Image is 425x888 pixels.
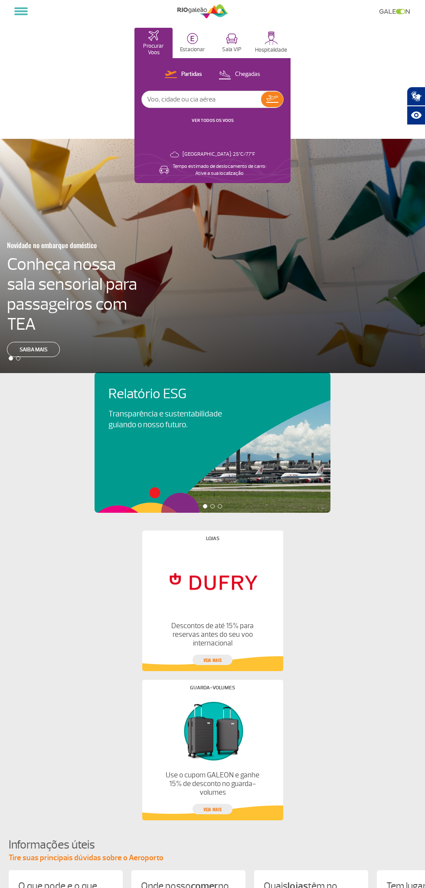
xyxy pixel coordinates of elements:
[252,28,291,58] button: Hospitalidade
[187,33,198,44] img: carParkingHome.svg
[255,47,287,53] p: Hospitalidade
[165,548,260,615] img: Lojas
[148,30,159,41] img: airplaneHomeActive.svg
[212,28,251,58] button: Sala VIP
[222,46,242,53] p: Sala VIP
[407,87,425,106] button: Abrir tradutor de língua de sinais.
[108,386,317,430] a: Relatório ESGTransparência e sustentabilidade guiando o nosso futuro.
[7,236,152,254] h3: Novidade no embarque doméstico
[192,118,234,123] a: VER TODOS OS VOOS
[9,837,425,853] h4: Informações úteis
[7,342,60,357] a: Saiba mais
[7,254,145,334] h4: Conheça nossa sala sensorial para passageiros com TEA
[165,697,260,764] img: Guarda-volumes
[235,70,260,79] p: Chegadas
[108,409,232,430] p: Transparência e sustentabilidade guiando o nosso futuro.
[206,536,219,541] h4: Lojas
[108,386,246,402] h4: Relatório ESG
[139,43,168,56] p: Procurar Voos
[226,33,238,44] img: vipRoom.svg
[189,117,236,124] button: VER TODOS OS VOOS
[193,655,232,665] a: veja mais
[173,163,266,177] p: Tempo estimado de deslocamento de carro: Ative a sua localização
[134,28,173,58] button: Procurar Voos
[180,46,205,53] p: Estacionar
[183,151,255,158] p: [GEOGRAPHIC_DATA]: 25°C/77°F
[407,106,425,125] button: Abrir recursos assistivos.
[181,70,202,79] p: Partidas
[193,804,232,814] a: veja mais
[165,622,260,648] p: Descontos de até 15% para reservas antes do seu voo internacional
[190,685,235,690] h4: Guarda-volumes
[165,771,260,797] p: Use o cupom GALEON e ganhe 15% de desconto no guarda-volumes
[265,31,278,45] img: hospitality.svg
[142,91,261,108] input: Voo, cidade ou cia aérea
[407,87,425,125] div: Plugin de acessibilidade da Hand Talk.
[9,853,425,863] p: Tire suas principais dúvidas sobre o Aeroporto
[173,28,212,58] button: Estacionar
[162,69,205,80] button: Partidas
[216,69,263,80] button: Chegadas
